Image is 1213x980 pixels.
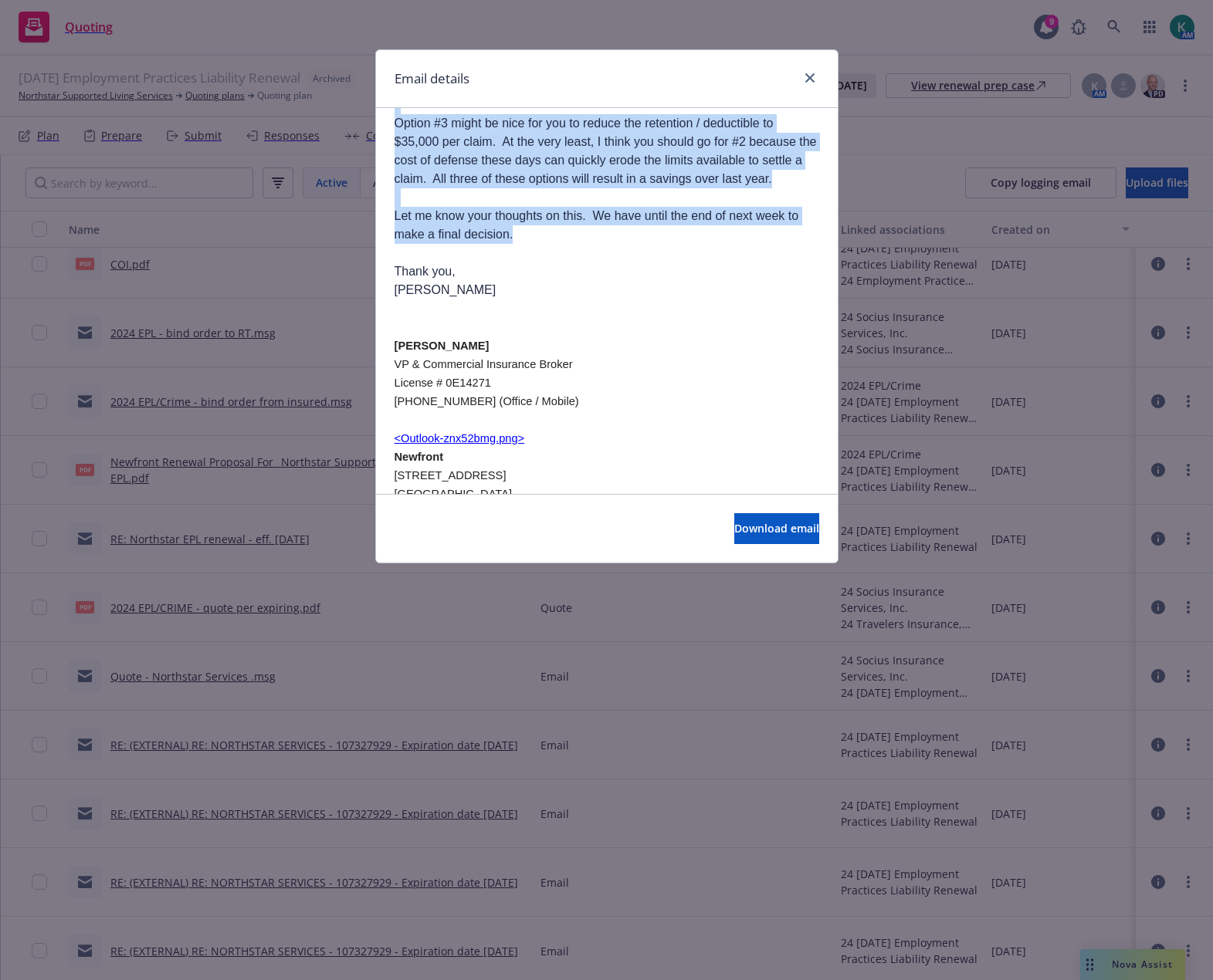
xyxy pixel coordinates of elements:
span: Download email [734,521,819,536]
p: [PERSON_NAME] [395,281,819,299]
span: [GEOGRAPHIC_DATA] [395,488,513,500]
h1: Email details [395,69,469,89]
a: close [801,69,819,87]
span: Newfront [395,451,444,463]
span: [PERSON_NAME] [395,340,490,352]
span: [STREET_ADDRESS] [395,469,507,482]
p: Option #3 might be nice for you to reduce the retention / deductible to $35,000 per claim. At the... [395,114,819,188]
span: [PHONE_NUMBER] (Office / Mobile) [395,395,579,407]
p: Let me know your thoughts on this. We have until the end of next week to make a final decision. [395,207,819,244]
span: License # 0E14271 [395,377,492,389]
p: Thank you, [395,262,819,281]
button: Download email [734,513,819,544]
span: VP & Commercial Insurance Broker [395,358,573,370]
a: <Outlook-znx52bmg.png> [395,432,525,444]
